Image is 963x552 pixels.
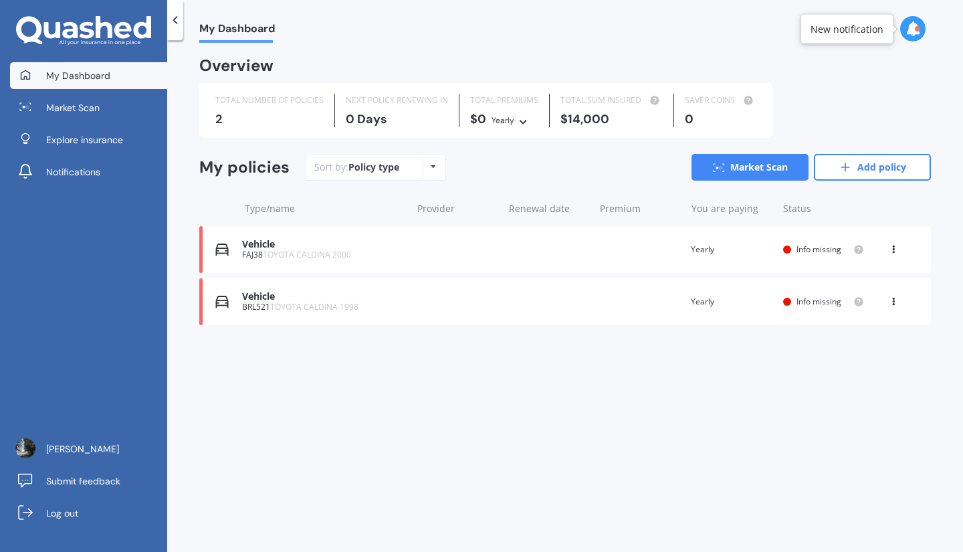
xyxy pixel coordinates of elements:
[10,94,167,121] a: Market Scan
[215,94,324,107] div: TOTAL NUMBER OF POLICIES
[46,133,123,147] span: Explore insurance
[600,202,681,215] div: Premium
[796,296,841,307] span: Info missing
[814,154,931,181] a: Add policy
[215,295,229,308] img: Vehicle
[245,202,407,215] div: Type/name
[314,161,399,174] div: Sort by:
[263,249,351,260] span: TOYOTA CALDINA 2000
[242,239,405,250] div: Vehicle
[46,165,100,179] span: Notifications
[242,291,405,302] div: Vehicle
[691,243,772,256] div: Yearly
[270,301,358,312] span: TOYOTA CALDINA 1998
[46,69,110,82] span: My Dashboard
[346,112,448,126] div: 0 Days
[242,302,405,312] div: BRL521
[509,202,590,215] div: Renewal date
[796,244,841,255] span: Info missing
[560,94,663,107] div: TOTAL SUM INSURED
[199,59,274,72] div: Overview
[242,250,405,260] div: FAJ38
[215,112,324,126] div: 2
[691,202,772,215] div: You are paying
[348,161,399,174] div: Policy type
[15,438,35,458] img: ACg8ocKBlWfL_WvnPOJEvtcue87WcbNNDCLIP1Wlism5rFQfTL6buqGA=s96-c
[811,22,883,35] div: New notification
[10,126,167,153] a: Explore insurance
[199,22,275,40] span: My Dashboard
[492,114,514,127] div: Yearly
[685,112,756,126] div: 0
[46,101,100,114] span: Market Scan
[691,154,809,181] a: Market Scan
[783,202,864,215] div: Status
[10,159,167,185] a: Notifications
[470,94,538,107] div: TOTAL PREMIUMS
[10,468,167,494] a: Submit feedback
[346,94,448,107] div: NEXT POLICY RENEWING IN
[685,94,756,107] div: SAVER COINS
[417,202,498,215] div: Provider
[199,158,290,177] div: My policies
[10,436,167,462] a: [PERSON_NAME]
[560,112,663,126] div: $14,000
[46,507,78,520] span: Log out
[46,442,119,456] span: [PERSON_NAME]
[10,500,167,527] a: Log out
[10,62,167,89] a: My Dashboard
[470,112,538,127] div: $0
[215,243,229,256] img: Vehicle
[691,295,772,308] div: Yearly
[46,474,120,488] span: Submit feedback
